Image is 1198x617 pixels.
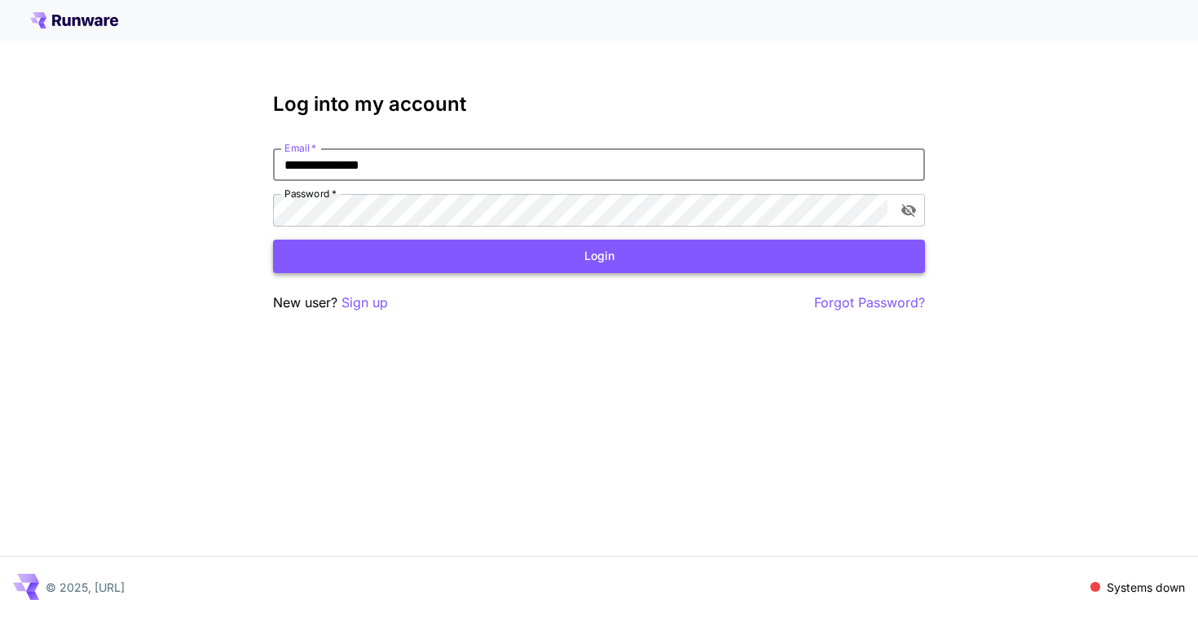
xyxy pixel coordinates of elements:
button: Login [273,240,925,273]
p: New user? [273,293,388,313]
h3: Log into my account [273,93,925,116]
button: Forgot Password? [814,293,925,313]
p: © 2025, [URL] [46,579,125,596]
button: toggle password visibility [894,196,923,225]
button: Sign up [341,293,388,313]
p: Systems down [1107,579,1185,596]
label: Password [284,187,337,201]
label: Email [284,141,316,155]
